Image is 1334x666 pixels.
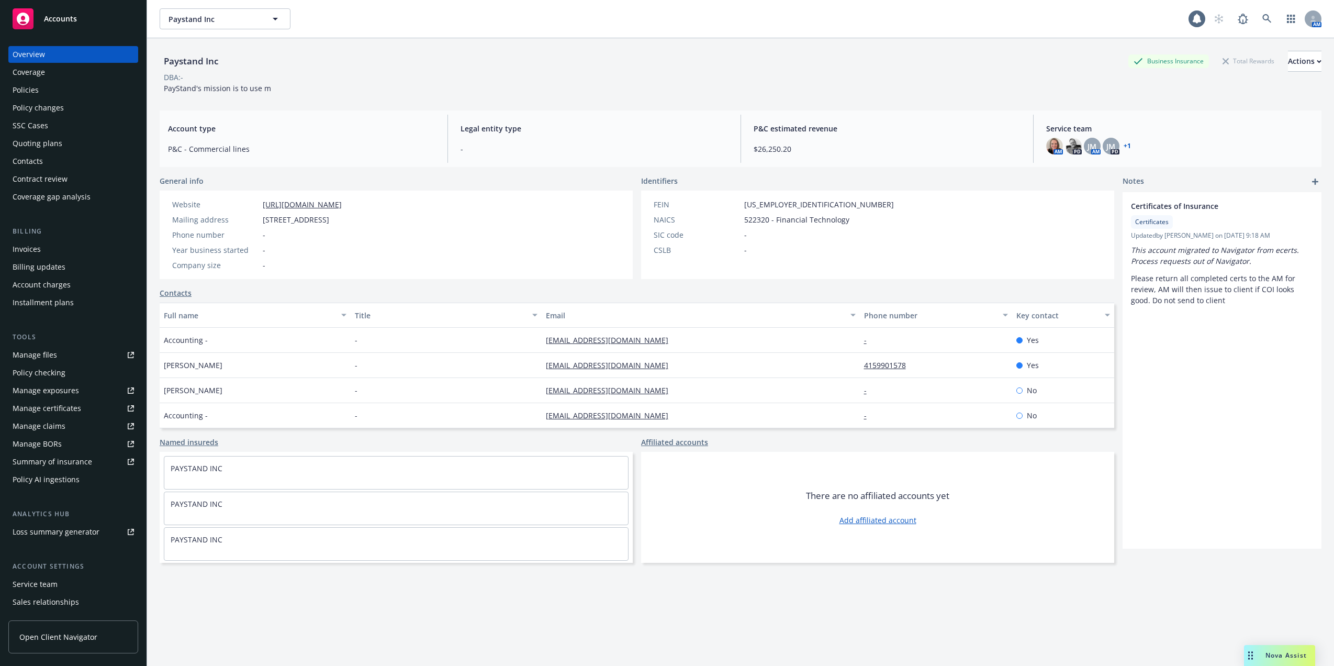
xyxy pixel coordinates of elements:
span: Paystand Inc [169,14,259,25]
a: Accounts [8,4,138,34]
a: Overview [8,46,138,63]
a: Quoting plans [8,135,138,152]
a: Add affiliated account [839,515,916,526]
a: [URL][DOMAIN_NAME] [263,199,342,209]
a: [EMAIL_ADDRESS][DOMAIN_NAME] [546,360,677,370]
a: Search [1257,8,1277,29]
span: Identifiers [641,175,678,186]
div: SSC Cases [13,117,48,134]
a: Invoices [8,241,138,258]
div: SIC code [654,229,740,240]
span: - [355,335,357,346]
div: Invoices [13,241,41,258]
span: JM [1088,141,1096,152]
div: Billing [8,226,138,237]
span: Certificates [1135,217,1169,227]
span: P&C estimated revenue [754,123,1021,134]
span: General info [160,175,204,186]
div: Email [546,310,844,321]
span: $26,250.20 [754,143,1021,154]
div: Sales relationships [13,594,79,611]
span: - [263,260,265,271]
div: Tools [8,332,138,342]
div: Business Insurance [1128,54,1209,68]
a: Policy AI ingestions [8,471,138,488]
a: Start snowing [1208,8,1229,29]
a: add [1309,175,1321,188]
div: Installment plans [13,294,74,311]
a: Summary of insurance [8,453,138,470]
div: Overview [13,46,45,63]
span: Notes [1123,175,1144,188]
span: - [263,229,265,240]
div: Service team [13,576,58,593]
div: Year business started [172,245,259,256]
div: Policies [13,82,39,98]
div: Company size [172,260,259,271]
a: PAYSTAND INC [171,535,222,545]
a: Contacts [160,287,192,298]
a: - [864,385,875,395]
span: JM [1106,141,1115,152]
a: Policy changes [8,99,138,116]
div: Drag to move [1244,645,1257,666]
img: photo [1046,138,1063,154]
a: Loss summary generator [8,524,138,540]
a: Related accounts [8,612,138,628]
div: Policy changes [13,99,64,116]
button: Full name [160,303,351,328]
span: Service team [1046,123,1313,134]
div: Mailing address [172,214,259,225]
span: - [744,229,747,240]
span: - [355,360,357,371]
span: - [355,410,357,421]
div: CSLB [654,245,740,256]
span: Yes [1027,335,1039,346]
button: Paystand Inc [160,8,290,29]
a: Affiliated accounts [641,437,708,448]
a: Coverage gap analysis [8,188,138,205]
span: Accounting - [164,410,208,421]
div: Coverage gap analysis [13,188,91,205]
div: Manage files [13,347,57,363]
span: Yes [1027,360,1039,371]
img: photo [1065,138,1082,154]
a: Manage exposures [8,382,138,399]
span: 522320 - Financial Technology [744,214,849,225]
a: Contacts [8,153,138,170]
div: DBA: - [164,72,183,83]
div: Coverage [13,64,45,81]
span: No [1027,410,1037,421]
a: Account charges [8,276,138,293]
a: - [864,335,875,345]
div: Key contact [1016,310,1098,321]
div: Title [355,310,526,321]
button: Nova Assist [1244,645,1315,666]
span: Legal entity type [461,123,727,134]
button: Actions [1288,51,1321,72]
div: Contract review [13,171,68,187]
a: Report a Bug [1232,8,1253,29]
a: Switch app [1281,8,1302,29]
a: Manage files [8,347,138,363]
a: [EMAIL_ADDRESS][DOMAIN_NAME] [546,410,677,420]
a: SSC Cases [8,117,138,134]
span: Open Client Navigator [19,631,97,642]
span: Updated by [PERSON_NAME] on [DATE] 9:18 AM [1131,231,1313,240]
div: Manage exposures [13,382,79,399]
div: Phone number [172,229,259,240]
span: PayStand's mission is to use m [164,83,271,93]
span: Account type [168,123,435,134]
span: No [1027,385,1037,396]
span: Accounts [44,15,77,23]
a: Billing updates [8,259,138,275]
div: Manage claims [13,418,65,435]
span: Certificates of Insurance [1131,201,1286,212]
span: [PERSON_NAME] [164,360,222,371]
div: Policy AI ingestions [13,471,80,488]
span: [PERSON_NAME] [164,385,222,396]
div: Summary of insurance [13,453,92,470]
a: Manage BORs [8,436,138,452]
div: Account settings [8,561,138,572]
